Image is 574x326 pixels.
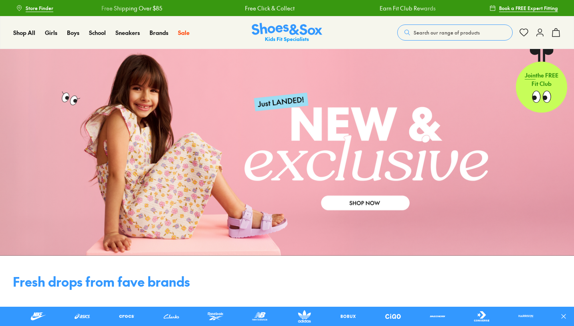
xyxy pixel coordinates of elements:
span: Join [525,71,536,79]
a: Free Shipping Over $85 [101,4,162,12]
a: Shoes & Sox [252,23,322,43]
a: Book a FREE Expert Fitting [489,1,558,15]
a: Jointhe FREE Fit Club [516,49,567,113]
span: Search our range of products [414,29,480,36]
span: Brands [150,29,168,37]
p: the FREE Fit Club [516,65,567,94]
span: Sale [178,29,190,37]
a: Free Click & Collect [245,4,294,12]
span: Shop All [13,29,35,37]
a: School [89,29,106,37]
img: SNS_Logo_Responsive.svg [252,23,322,43]
a: Earn Fit Club Rewards [379,4,435,12]
a: Shop All [13,29,35,37]
button: Search our range of products [397,24,513,41]
span: Book a FREE Expert Fitting [499,4,558,12]
span: School [89,29,106,37]
a: Sneakers [115,29,140,37]
span: Store Finder [26,4,53,12]
span: Girls [45,29,57,37]
a: Sale [178,29,190,37]
a: Girls [45,29,57,37]
a: Brands [150,29,168,37]
a: Boys [67,29,79,37]
span: Sneakers [115,29,140,37]
a: Store Finder [16,1,53,15]
span: Boys [67,29,79,37]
